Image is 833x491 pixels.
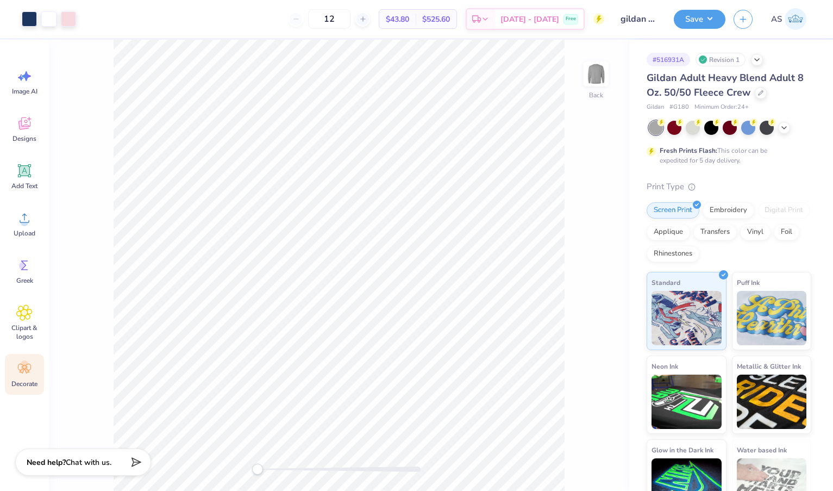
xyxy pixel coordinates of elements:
img: Neon Ink [652,375,722,429]
span: Add Text [11,182,37,190]
div: Rhinestones [647,246,699,262]
span: [DATE] - [DATE] [500,14,559,25]
a: AS [766,8,811,30]
img: Back [585,63,607,85]
button: Save [674,10,725,29]
div: Revision 1 [696,53,746,66]
span: Free [566,15,576,23]
div: Foil [774,224,799,240]
div: # 516931A [647,53,690,66]
img: Alexa Spagna [785,8,806,30]
div: Back [589,90,603,100]
div: Embroidery [703,202,754,219]
div: Screen Print [647,202,699,219]
span: Gildan [647,103,664,112]
span: Chat with us. [66,457,111,468]
span: $525.60 [422,14,450,25]
div: This color can be expedited for 5 day delivery. [660,146,793,165]
span: Upload [14,229,35,238]
span: Metallic & Glitter Ink [737,361,801,372]
span: Decorate [11,380,37,388]
img: Puff Ink [737,291,807,345]
img: Standard [652,291,722,345]
span: Puff Ink [737,277,760,288]
span: Greek [16,276,33,285]
span: # G180 [669,103,689,112]
div: Accessibility label [252,464,263,475]
strong: Need help? [27,457,66,468]
input: Untitled Design [612,8,666,30]
span: Designs [12,134,36,143]
div: Applique [647,224,690,240]
span: Minimum Order: 24 + [694,103,749,112]
strong: Fresh Prints Flash: [660,146,717,155]
img: Metallic & Glitter Ink [737,375,807,429]
span: Clipart & logos [7,324,42,341]
span: Glow in the Dark Ink [652,444,713,456]
span: Gildan Adult Heavy Blend Adult 8 Oz. 50/50 Fleece Crew [647,71,804,99]
span: Image AI [12,87,37,96]
input: – – [308,9,350,29]
span: AS [771,13,782,26]
div: Print Type [647,181,811,193]
span: $43.80 [386,14,409,25]
span: Water based Ink [737,444,787,456]
div: Digital Print [757,202,810,219]
div: Transfers [693,224,737,240]
span: Standard [652,277,680,288]
span: Neon Ink [652,361,678,372]
div: Vinyl [740,224,771,240]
